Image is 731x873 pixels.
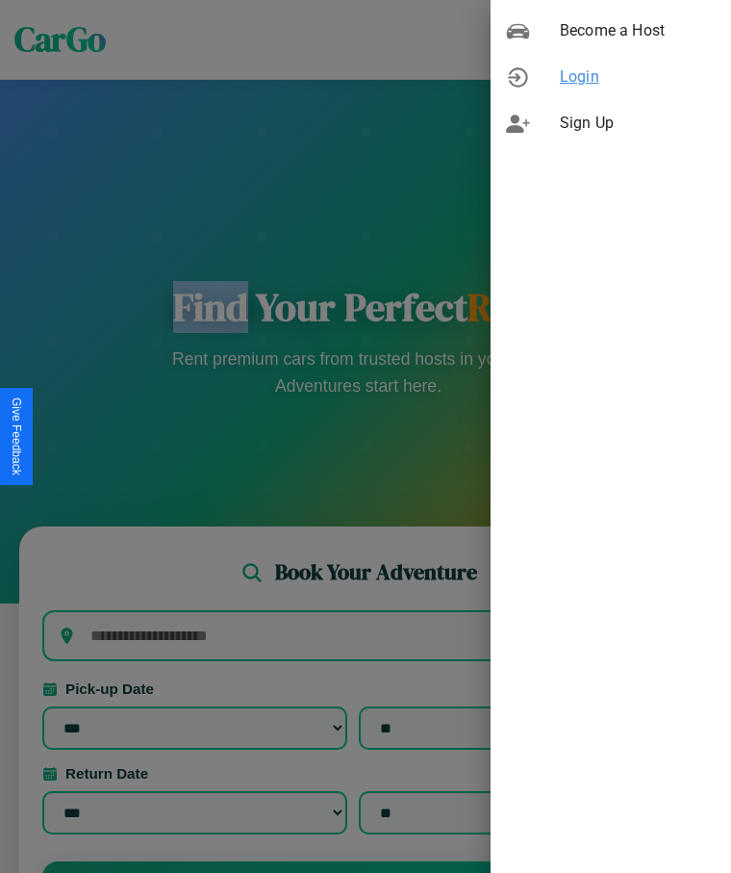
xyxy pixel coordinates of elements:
[560,19,716,42] span: Become a Host
[491,100,731,146] div: Sign Up
[10,398,23,475] div: Give Feedback
[491,8,731,54] div: Become a Host
[560,112,716,135] span: Sign Up
[560,65,716,89] span: Login
[491,54,731,100] div: Login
